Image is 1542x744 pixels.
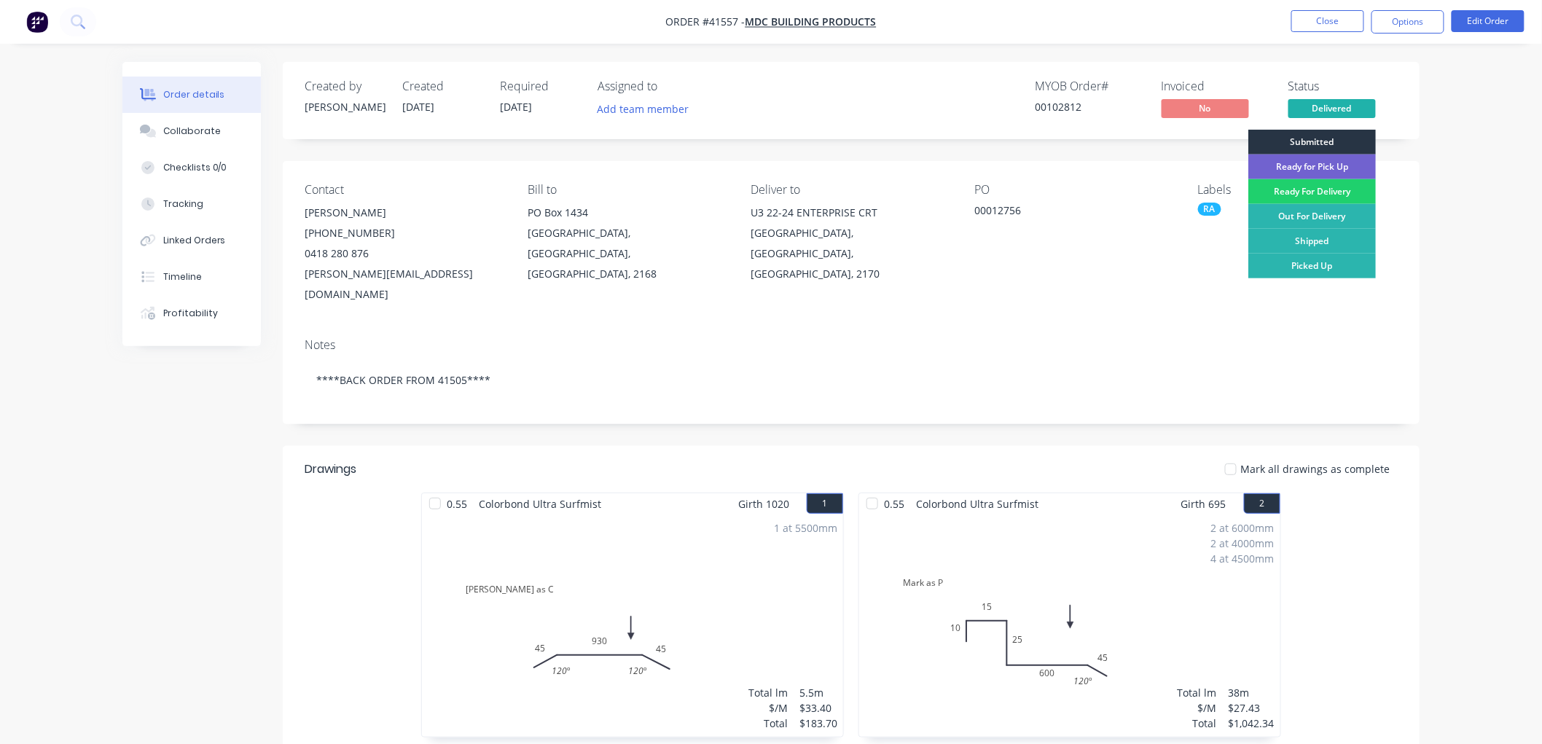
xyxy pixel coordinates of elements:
[500,79,580,93] div: Required
[799,685,837,700] div: 5.5m
[910,493,1044,514] span: Colorbond Ultra Surfmist
[745,15,877,29] a: MDC Building Products
[528,203,727,284] div: PO Box 1434[GEOGRAPHIC_DATA], [GEOGRAPHIC_DATA], [GEOGRAPHIC_DATA], 2168
[1288,79,1398,93] div: Status
[402,79,482,93] div: Created
[807,493,843,514] button: 1
[305,203,504,223] div: [PERSON_NAME]
[163,161,227,174] div: Checklists 0/0
[26,11,48,33] img: Factory
[163,307,218,320] div: Profitability
[748,716,788,731] div: Total
[751,203,951,284] div: U3 22-24 ENTERPRISE CRT[GEOGRAPHIC_DATA], [GEOGRAPHIC_DATA], [GEOGRAPHIC_DATA], 2170
[1452,10,1525,32] button: Edit Order
[1178,716,1217,731] div: Total
[122,222,261,259] button: Linked Orders
[305,79,385,93] div: Created by
[1181,493,1226,514] span: Girth 695
[1288,99,1376,117] span: Delivered
[799,700,837,716] div: $33.40
[500,100,532,114] span: [DATE]
[528,183,727,197] div: Bill to
[1244,493,1280,514] button: 2
[598,79,743,93] div: Assigned to
[974,183,1174,197] div: PO
[1162,79,1271,93] div: Invoiced
[1198,203,1221,216] div: RA
[163,88,225,101] div: Order details
[305,99,385,114] div: [PERSON_NAME]
[859,514,1280,737] div: Mark as P10152560045120º2 at 6000mm2 at 4000mm4 at 4500mmTotal lm$/MTotal38m$27.43$1,042.34
[598,99,697,119] button: Add team member
[1371,10,1444,34] button: Options
[305,264,504,305] div: [PERSON_NAME][EMAIL_ADDRESS][DOMAIN_NAME]
[748,685,788,700] div: Total lm
[751,203,951,223] div: U3 22-24 ENTERPRISE CRT
[774,520,837,536] div: 1 at 5500mm
[528,203,727,223] div: PO Box 1434
[122,77,261,113] button: Order details
[305,338,1398,352] div: Notes
[1162,99,1249,117] span: No
[1229,716,1275,731] div: $1,042.34
[441,493,473,514] span: 0.55
[528,223,727,284] div: [GEOGRAPHIC_DATA], [GEOGRAPHIC_DATA], [GEOGRAPHIC_DATA], 2168
[122,186,261,222] button: Tracking
[1035,79,1144,93] div: MYOB Order #
[473,493,607,514] span: Colorbond Ultra Surfmist
[122,149,261,186] button: Checklists 0/0
[1248,154,1376,179] div: Ready for Pick Up
[305,461,356,478] div: Drawings
[751,223,951,284] div: [GEOGRAPHIC_DATA], [GEOGRAPHIC_DATA], [GEOGRAPHIC_DATA], 2170
[163,234,226,247] div: Linked Orders
[1211,536,1275,551] div: 2 at 4000mm
[590,99,697,119] button: Add team member
[1248,130,1376,154] div: Submitted
[122,113,261,149] button: Collaborate
[1248,204,1376,229] div: Out For Delivery
[666,15,745,29] span: Order #41557 -
[1211,551,1275,566] div: 4 at 4500mm
[422,514,843,737] div: [PERSON_NAME] as C4593045120º120º1 at 5500mmTotal lm$/MTotal5.5m$33.40$183.70
[163,270,202,283] div: Timeline
[738,493,789,514] span: Girth 1020
[1291,10,1364,32] button: Close
[799,716,837,731] div: $183.70
[1229,685,1275,700] div: 38m
[122,259,261,295] button: Timeline
[1288,99,1376,121] button: Delivered
[1248,179,1376,204] div: Ready For Delivery
[751,183,951,197] div: Deliver to
[163,125,221,138] div: Collaborate
[1198,183,1398,197] div: Labels
[122,295,261,332] button: Profitability
[1229,700,1275,716] div: $27.43
[878,493,910,514] span: 0.55
[305,183,504,197] div: Contact
[748,700,788,716] div: $/M
[974,203,1156,223] div: 00012756
[1178,700,1217,716] div: $/M
[1211,520,1275,536] div: 2 at 6000mm
[1248,229,1376,254] div: Shipped
[305,223,504,243] div: [PHONE_NUMBER]
[1035,99,1144,114] div: 00102812
[402,100,434,114] span: [DATE]
[305,243,504,264] div: 0418 280 876
[1248,254,1376,278] div: Picked Up
[163,197,203,211] div: Tracking
[1178,685,1217,700] div: Total lm
[305,203,504,305] div: [PERSON_NAME][PHONE_NUMBER]0418 280 876[PERSON_NAME][EMAIL_ADDRESS][DOMAIN_NAME]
